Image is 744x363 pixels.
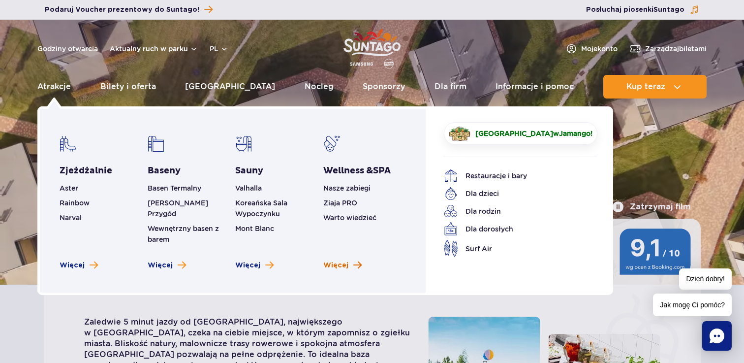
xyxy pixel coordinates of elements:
[323,165,391,176] span: Wellness &
[653,294,732,316] span: Jak mogę Ci pomóc?
[444,169,583,183] a: Restauracje i bary
[475,130,553,137] span: [GEOGRAPHIC_DATA]
[148,225,219,243] a: Wewnętrzny basen z barem
[60,184,78,192] a: Aster
[148,199,208,218] a: [PERSON_NAME] Przygód
[323,184,371,192] a: Nasze zabiegi
[235,165,263,177] a: Sauny
[626,82,665,91] span: Kup teraz
[323,261,348,270] span: Więcej
[629,43,707,55] a: Zarządzajbiletami
[581,44,618,54] span: Moje konto
[679,268,732,290] span: Dzień dobry!
[323,199,357,207] a: Ziaja PRO
[475,129,592,138] span: w !
[444,240,583,257] a: Surf Air
[444,222,583,236] a: Dla dorosłych
[444,187,583,200] a: Dla dzieci
[60,199,90,207] a: Rainbow
[185,75,275,99] a: [GEOGRAPHIC_DATA]
[110,45,198,53] button: Aktualny ruch w parku
[559,130,590,137] span: Jamango
[323,165,391,177] a: Wellness &SPA
[323,214,376,222] a: Warto wiedzieć
[603,75,707,99] button: Kup teraz
[148,261,186,270] a: Zobacz więcej basenów
[496,75,574,99] a: Informacje i pomoc
[465,243,492,254] span: Surf Air
[235,199,287,218] a: Koreańska Sala Wypoczynku
[37,75,71,99] a: Atrakcje
[60,261,98,270] a: Zobacz więcej zjeżdżalni
[444,122,597,145] a: [GEOGRAPHIC_DATA]wJamango!
[148,165,181,177] a: Baseny
[434,75,466,99] a: Dla firm
[60,261,85,270] span: Więcej
[210,44,228,54] button: pl
[444,204,583,218] a: Dla rodzin
[235,184,262,192] a: Valhalla
[363,75,405,99] a: Sponsorzy
[305,75,334,99] a: Nocleg
[148,261,173,270] span: Więcej
[235,225,274,232] a: Mont Blanc
[60,165,112,177] a: Zjeżdżalnie
[235,261,274,270] a: Zobacz więcej saun
[565,43,618,55] a: Mojekonto
[702,321,732,351] div: Chat
[373,165,391,176] span: SPA
[60,214,82,222] a: Narval
[323,261,362,270] a: Zobacz więcej Wellness & SPA
[645,44,707,54] span: Zarządzaj biletami
[148,184,201,192] a: Basen Termalny
[100,75,156,99] a: Bilety i oferta
[235,261,260,270] span: Więcej
[37,44,98,54] a: Godziny otwarcia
